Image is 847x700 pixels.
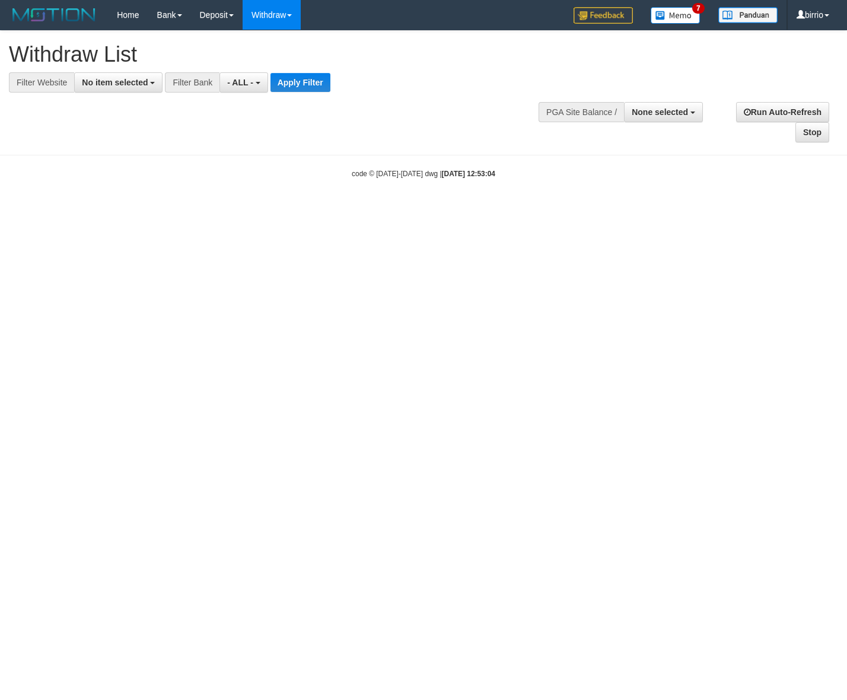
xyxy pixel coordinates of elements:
[539,102,624,122] div: PGA Site Balance /
[270,73,330,92] button: Apply Filter
[651,7,700,24] img: Button%20Memo.svg
[9,43,553,66] h1: Withdraw List
[352,170,495,178] small: code © [DATE]-[DATE] dwg |
[736,102,829,122] a: Run Auto-Refresh
[74,72,163,93] button: No item selected
[692,3,705,14] span: 7
[624,102,703,122] button: None selected
[227,78,253,87] span: - ALL -
[9,72,74,93] div: Filter Website
[165,72,219,93] div: Filter Bank
[9,6,99,24] img: MOTION_logo.png
[574,7,633,24] img: Feedback.jpg
[718,7,778,23] img: panduan.png
[442,170,495,178] strong: [DATE] 12:53:04
[219,72,268,93] button: - ALL -
[632,107,688,117] span: None selected
[82,78,148,87] span: No item selected
[795,122,829,142] a: Stop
